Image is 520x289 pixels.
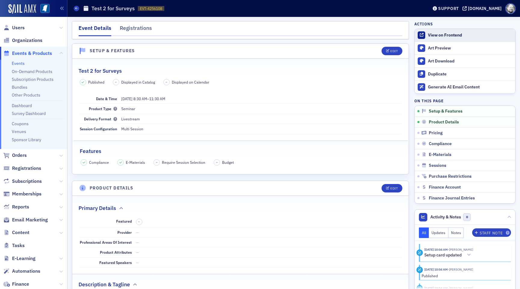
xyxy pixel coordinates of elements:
[448,247,473,252] span: Ellen Vaughn
[429,174,472,179] span: Purchase Restrictions
[12,204,29,210] span: Reports
[415,42,515,55] a: Art Preview
[12,178,42,185] span: Subscriptions
[428,33,512,38] div: View on Frontend
[91,5,135,12] h1: Test 2 for Surveys
[115,80,117,84] span: –
[3,178,42,185] a: Subscriptions
[80,147,101,155] h2: Features
[136,240,139,245] span: —
[428,71,512,77] div: Duplicate
[382,47,402,55] button: Edit
[84,116,117,121] span: Delivery Format
[12,255,36,262] span: E-Learning
[429,163,446,168] span: Sessions
[136,250,139,255] span: —
[121,96,165,101] span: –
[12,217,48,223] span: Email Marketing
[390,187,398,190] div: Edit
[138,220,140,224] span: –
[429,195,475,201] span: Finance Journal Entries
[89,160,109,165] span: Compliance
[40,4,50,13] img: SailAMX
[12,24,25,31] span: Users
[116,219,132,224] span: Featured
[136,230,139,235] span: —
[79,281,130,288] h2: Description & Tagline
[3,204,29,210] a: Reports
[429,152,451,157] span: E-Materials
[429,227,448,238] button: Updates
[505,3,516,14] span: Profile
[99,260,132,265] span: Featured Speakers
[12,37,42,44] span: Organizations
[12,281,29,287] span: Finance
[121,126,143,131] span: Multi Session
[390,49,398,53] div: Edit
[80,126,117,131] span: Session Configuration
[133,96,147,101] time: 8:30 AM
[12,229,29,236] span: Content
[121,116,140,121] span: Livestream
[3,37,42,44] a: Organizations
[12,111,46,116] a: Survey Dashboard
[149,96,165,101] time: 11:30 AM
[382,184,402,192] button: Edit
[12,61,25,66] a: Events
[100,250,132,255] span: Product Attributes
[12,69,52,74] a: On-Demand Products
[3,242,25,249] a: Tasks
[3,165,41,172] a: Registrations
[90,185,133,191] h4: Product Details
[419,227,429,238] button: All
[12,165,41,172] span: Registrations
[8,4,36,14] a: SailAMX
[3,191,42,197] a: Memberships
[429,130,443,136] span: Pricing
[422,273,507,278] div: Published
[121,106,135,111] span: Seminar
[414,21,433,27] h4: Actions
[414,98,515,103] h4: On this page
[424,247,448,252] time: 8/28/2025 10:04 AM
[121,79,155,85] span: Displayed in Catalog
[468,6,502,11] div: [DOMAIN_NAME]
[428,59,512,64] div: Art Download
[3,217,48,223] a: Email Marketing
[416,267,423,273] div: Activity
[463,6,504,11] button: [DOMAIN_NAME]
[79,67,122,75] h2: Test 2 for Surveys
[36,4,50,14] a: View Homepage
[117,230,132,235] span: Provider
[424,267,448,272] time: 8/28/2025 10:04 AM
[162,160,205,165] span: Require Session Selection
[3,24,25,31] a: Users
[126,160,145,165] span: E-Materials
[166,80,167,84] span: –
[429,185,461,190] span: Finance Account
[12,77,54,82] a: Subscription Products
[12,84,27,90] a: Bundles
[415,29,515,42] a: View on Frontend
[428,46,512,51] div: Art Preview
[448,227,464,238] button: Notes
[472,228,511,237] button: Staff Note
[172,79,209,85] span: Displayed on Calendar
[80,240,132,245] span: Professional Areas Of Interest
[96,96,117,101] span: Date & Time
[416,249,423,256] div: Activity
[3,268,40,275] a: Automations
[12,152,27,159] span: Orders
[90,48,135,54] h4: Setup & Features
[3,50,52,57] a: Events & Products
[12,129,26,134] a: Venues
[12,92,40,98] a: Other Products
[12,121,29,126] a: Coupons
[136,260,139,265] span: —
[424,252,473,258] button: Setup card updated
[79,24,111,36] div: Event Details
[120,24,152,35] div: Registrations
[429,109,463,114] span: Setup & Features
[424,252,462,258] h5: Setup card updated
[156,160,158,164] span: –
